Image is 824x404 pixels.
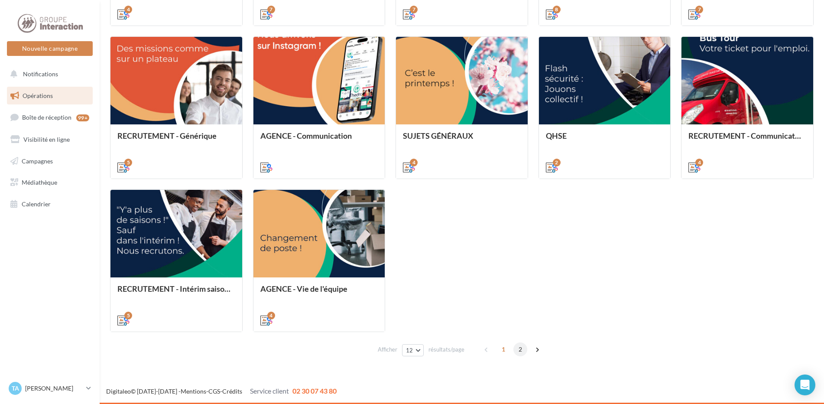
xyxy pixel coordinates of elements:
[181,388,206,395] a: Mentions
[23,70,58,78] span: Notifications
[5,87,94,105] a: Opérations
[260,284,378,302] div: AGENCE - Vie de l'équipe
[410,6,418,13] div: 7
[5,65,91,83] button: Notifications
[117,284,235,302] div: RECRUTEMENT - Intérim saisonnier
[546,131,664,149] div: QHSE
[208,388,220,395] a: CGS
[496,342,510,356] span: 1
[795,375,815,395] div: Open Intercom Messenger
[553,159,561,166] div: 2
[124,159,132,166] div: 5
[222,388,242,395] a: Crédits
[553,6,561,13] div: 8
[428,345,464,354] span: résultats/page
[7,41,93,56] button: Nouvelle campagne
[23,136,70,143] span: Visibilité en ligne
[22,200,51,208] span: Calendrier
[403,131,521,149] div: SUJETS GÉNÉRAUX
[106,388,131,395] a: Digitaleo
[410,159,418,166] div: 4
[25,384,83,393] p: [PERSON_NAME]
[267,312,275,319] div: 4
[106,388,337,395] span: © [DATE]-[DATE] - - -
[513,342,527,356] span: 2
[5,108,94,127] a: Boîte de réception99+
[378,345,397,354] span: Afficher
[688,131,806,149] div: RECRUTEMENT - Communication externe
[260,131,378,149] div: AGENCE - Communication
[12,384,19,393] span: TA
[22,157,53,164] span: Campagnes
[124,6,132,13] div: 4
[23,92,53,99] span: Opérations
[22,179,57,186] span: Médiathèque
[5,173,94,192] a: Médiathèque
[406,347,413,354] span: 12
[292,387,337,395] span: 02 30 07 43 80
[22,114,71,121] span: Boîte de réception
[5,195,94,213] a: Calendrier
[7,380,93,397] a: TA [PERSON_NAME]
[5,152,94,170] a: Campagnes
[5,130,94,149] a: Visibilité en ligne
[250,387,289,395] span: Service client
[267,6,275,13] div: 7
[402,344,424,356] button: 12
[695,6,703,13] div: 7
[695,159,703,166] div: 4
[76,114,89,121] div: 99+
[117,131,235,149] div: RECRUTEMENT - Générique
[124,312,132,319] div: 5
